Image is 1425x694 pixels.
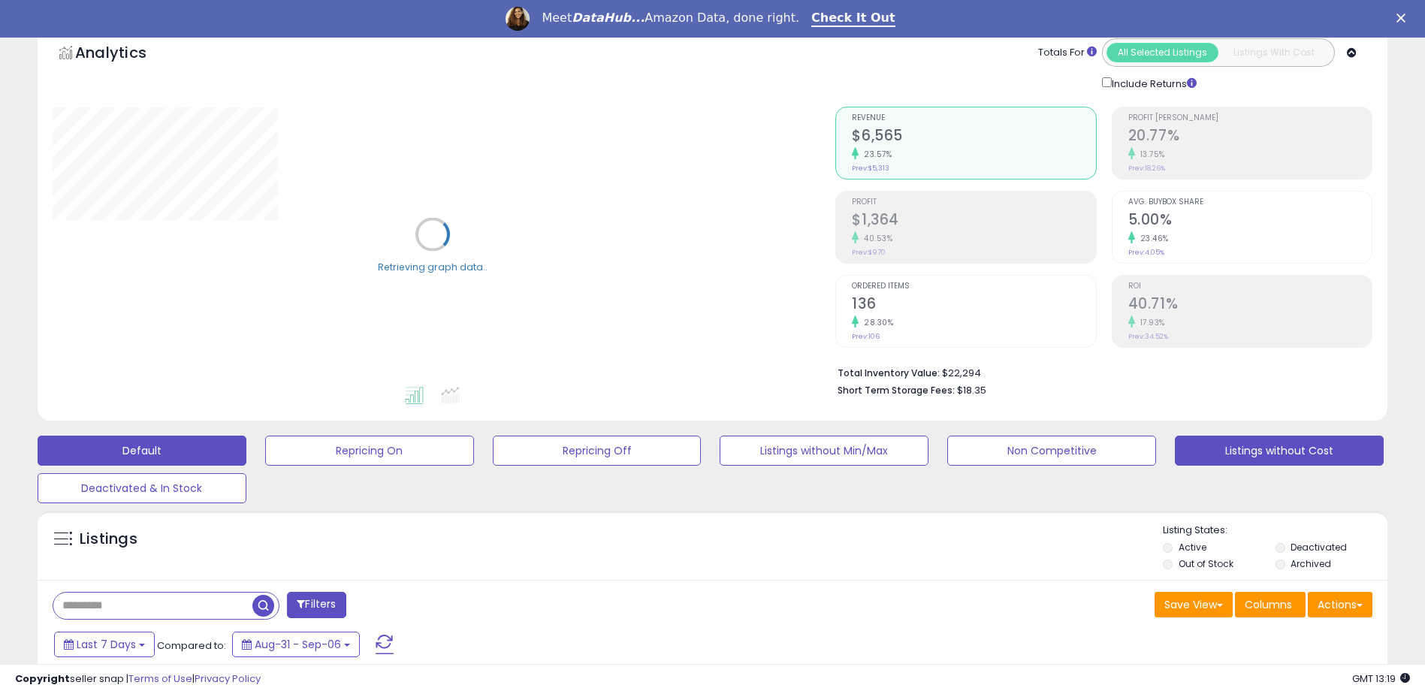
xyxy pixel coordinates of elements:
[838,384,955,397] b: Short Term Storage Fees:
[1128,211,1372,231] h2: 5.00%
[852,282,1095,291] span: Ordered Items
[1352,671,1410,686] span: 2025-09-14 13:19 GMT
[859,317,893,328] small: 28.30%
[1128,114,1372,122] span: Profit [PERSON_NAME]
[1038,46,1097,60] div: Totals For
[1091,74,1215,92] div: Include Returns
[128,671,192,686] a: Terms of Use
[287,592,346,618] button: Filters
[54,632,155,657] button: Last 7 Days
[859,149,892,160] small: 23.57%
[265,436,474,466] button: Repricing On
[493,436,702,466] button: Repricing Off
[195,671,261,686] a: Privacy Policy
[15,671,70,686] strong: Copyright
[1308,592,1372,617] button: Actions
[1175,436,1384,466] button: Listings without Cost
[38,436,246,466] button: Default
[506,7,530,31] img: Profile image for Georgie
[38,473,246,503] button: Deactivated & In Stock
[542,11,799,26] div: Meet Amazon Data, done right.
[1128,127,1372,147] h2: 20.77%
[1291,541,1347,554] label: Deactivated
[1135,317,1165,328] small: 17.93%
[1179,557,1233,570] label: Out of Stock
[1245,597,1292,612] span: Columns
[1128,332,1168,341] small: Prev: 34.52%
[859,233,892,244] small: 40.53%
[1106,43,1218,62] button: All Selected Listings
[232,632,360,657] button: Aug-31 - Sep-06
[957,383,986,397] span: $18.35
[838,363,1361,381] li: $22,294
[1291,557,1331,570] label: Archived
[947,436,1156,466] button: Non Competitive
[572,11,645,25] i: DataHub...
[378,260,488,273] div: Retrieving graph data..
[15,672,261,686] div: seller snap | |
[1128,282,1372,291] span: ROI
[157,638,226,653] span: Compared to:
[852,211,1095,231] h2: $1,364
[852,127,1095,147] h2: $6,565
[1128,164,1165,173] small: Prev: 18.26%
[75,42,176,67] h5: Analytics
[1128,248,1164,257] small: Prev: 4.05%
[1396,14,1411,23] div: Close
[852,114,1095,122] span: Revenue
[852,295,1095,315] h2: 136
[852,248,886,257] small: Prev: $970
[1179,541,1206,554] label: Active
[1163,524,1387,538] p: Listing States:
[720,436,928,466] button: Listings without Min/Max
[1135,233,1169,244] small: 23.46%
[1128,295,1372,315] h2: 40.71%
[838,367,940,379] b: Total Inventory Value:
[77,637,136,652] span: Last 7 Days
[852,332,880,341] small: Prev: 106
[1135,149,1165,160] small: 13.75%
[1235,592,1306,617] button: Columns
[80,529,137,550] h5: Listings
[852,164,889,173] small: Prev: $5,313
[1218,43,1330,62] button: Listings With Cost
[852,198,1095,207] span: Profit
[255,637,341,652] span: Aug-31 - Sep-06
[1128,198,1372,207] span: Avg. Buybox Share
[811,11,895,27] a: Check It Out
[1155,592,1233,617] button: Save View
